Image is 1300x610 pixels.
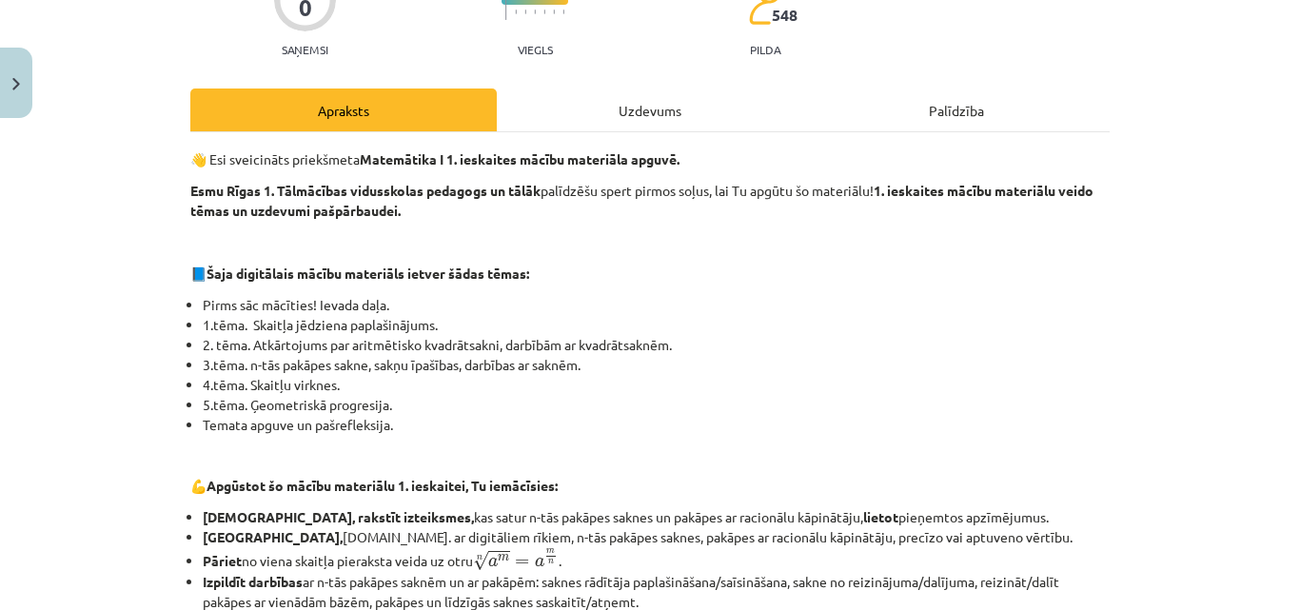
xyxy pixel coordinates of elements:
[203,295,1110,315] li: Pirms sāc mācīties! Ievada daļa.
[207,477,558,494] b: Apgūstot šo mācību materiālu 1. ieskaitei, Tu iemācīsies:
[12,78,20,90] img: icon-close-lesson-0947bae3869378f0d4975bcd49f059093ad1ed9edebbc8119c70593378902aed.svg
[203,573,303,590] b: Izpildīt darbības
[190,89,497,131] div: Apraksts
[190,264,1110,284] p: 📘
[535,558,544,567] span: a
[203,315,1110,335] li: 1.tēma. Skaitļa jēdziena paplašinājums.
[190,476,1110,496] p: 💪
[473,551,488,571] span: √
[203,508,474,525] b: [DEMOGRAPHIC_DATA], rakstīt izteiksmes,
[203,507,1110,527] li: kas satur n-tās pakāpes saknes un pakāpes ar racionālu kāpinātāju, pieņemtos apzīmējumus.
[515,10,517,14] img: icon-short-line-57e1e144782c952c97e751825c79c345078a6d821885a25fce030b3d8c18986b.svg
[203,552,242,569] b: Pāriet
[360,150,680,167] b: Matemātika I 1. ieskaites mācību materiāla apguvē.
[498,555,509,561] span: m
[207,265,529,282] strong: Šaja digitālais mācību materiāls ietver šādas tēmas:
[803,89,1110,131] div: Palīdzība
[203,415,1110,435] li: Temata apguve un pašrefleksija.
[190,181,1110,221] p: palīdzēšu spert pirmos soļus, lai Tu apgūtu šo materiālu!
[518,43,553,56] p: Viegls
[863,508,898,525] b: lietot
[274,43,336,56] p: Saņemsi
[497,89,803,131] div: Uzdevums
[772,7,798,24] span: 548
[534,10,536,14] img: icon-short-line-57e1e144782c952c97e751825c79c345078a6d821885a25fce030b3d8c18986b.svg
[203,375,1110,395] li: 4.tēma. Skaitļu virknes.
[203,395,1110,415] li: 5.tēma. Ģeometriskā progresija.
[543,10,545,14] img: icon-short-line-57e1e144782c952c97e751825c79c345078a6d821885a25fce030b3d8c18986b.svg
[190,149,1110,169] p: 👋 Esi sveicināts priekšmeta
[546,549,555,554] span: m
[750,43,780,56] p: pilda
[553,10,555,14] img: icon-short-line-57e1e144782c952c97e751825c79c345078a6d821885a25fce030b3d8c18986b.svg
[190,182,541,199] b: Esmu Rīgas 1. Tālmācības vidusskolas pedagogs un tālāk
[203,528,343,545] b: [GEOGRAPHIC_DATA],
[203,335,1110,355] li: 2. tēma. Atkārtojums par aritmētisko kvadrātsakni, darbībām ar kvadrātsaknēm.
[562,10,564,14] img: icon-short-line-57e1e144782c952c97e751825c79c345078a6d821885a25fce030b3d8c18986b.svg
[203,527,1110,547] li: [DOMAIN_NAME]. ar digitāliem rīkiem, n-tās pakāpes saknes, pakāpes ar racionālu kāpinātāju, precī...
[203,355,1110,375] li: 3.tēma. n-tās pakāpes sakne, sakņu īpašības, darbības ar saknēm.
[548,560,554,564] span: n
[515,559,529,566] span: =
[203,547,1110,572] li: no viena skaitļa pieraksta veida uz otru .
[524,10,526,14] img: icon-short-line-57e1e144782c952c97e751825c79c345078a6d821885a25fce030b3d8c18986b.svg
[488,558,498,567] span: a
